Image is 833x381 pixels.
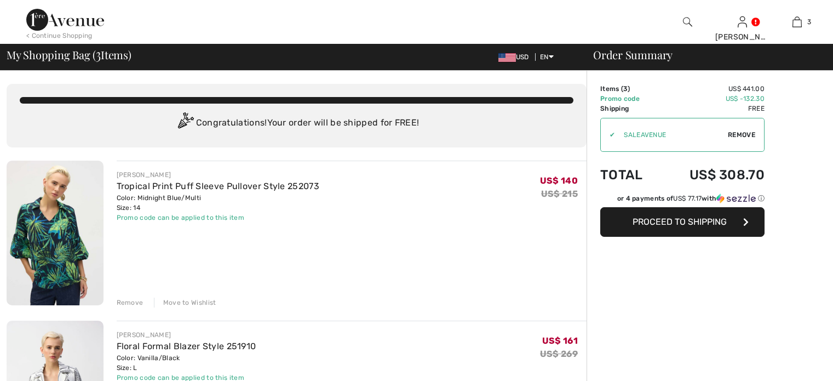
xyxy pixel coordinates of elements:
a: Sign In [738,16,747,27]
img: Sezzle [716,194,756,203]
div: < Continue Shopping [26,31,93,41]
img: My Info [738,15,747,29]
td: Items ( ) [600,84,659,94]
s: US$ 215 [541,189,578,199]
input: Promo code [615,118,728,151]
span: USD [498,53,533,61]
img: 1ère Avenue [26,9,104,31]
div: [PERSON_NAME] [117,170,319,180]
div: Order Summary [580,49,826,60]
div: Color: Vanilla/Black Size: L [117,353,256,373]
div: [PERSON_NAME] [117,330,256,340]
span: Proceed to Shipping [633,217,727,227]
span: US$ 161 [542,335,578,346]
div: Promo code can be applied to this item [117,213,319,223]
td: US$ 441.00 [659,84,765,94]
img: My Bag [792,15,802,29]
img: US Dollar [498,53,516,62]
span: US$ 140 [540,175,578,186]
s: US$ 269 [540,349,578,359]
span: US$ 77.17 [673,195,702,202]
span: 3 [96,47,101,61]
span: My Shopping Bag ( Items) [7,49,131,60]
div: [PERSON_NAME] [715,31,769,43]
div: or 4 payments ofUS$ 77.17withSezzle Click to learn more about Sezzle [600,194,765,207]
img: Tropical Print Puff Sleeve Pullover Style 252073 [7,161,104,305]
div: ✔ [601,130,615,140]
span: 3 [623,85,628,93]
img: Congratulation2.svg [174,112,196,134]
td: US$ -132.30 [659,94,765,104]
button: Proceed to Shipping [600,207,765,237]
span: Remove [728,130,755,140]
div: Remove [117,298,143,308]
a: Tropical Print Puff Sleeve Pullover Style 252073 [117,181,319,191]
td: Free [659,104,765,113]
span: 3 [807,17,811,27]
img: search the website [683,15,692,29]
div: Move to Wishlist [154,298,216,308]
td: Total [600,156,659,194]
td: US$ 308.70 [659,156,765,194]
td: Shipping [600,104,659,113]
div: or 4 payments of with [617,194,765,203]
div: Color: Midnight Blue/Multi Size: 14 [117,193,319,213]
div: Congratulations! Your order will be shipped for FREE! [20,112,573,134]
a: Floral Formal Blazer Style 251910 [117,341,256,351]
a: 3 [770,15,824,29]
td: Promo code [600,94,659,104]
span: EN [540,53,554,61]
